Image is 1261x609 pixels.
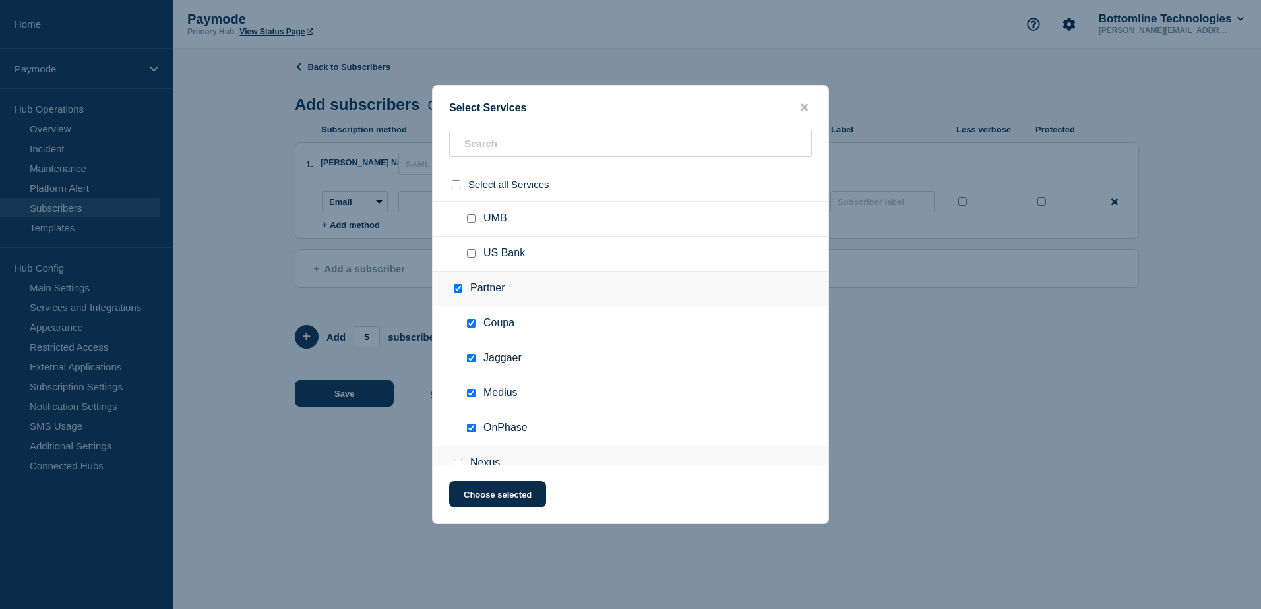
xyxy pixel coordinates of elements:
[483,212,507,225] span: UMB
[483,247,525,260] span: US Bank
[467,389,476,397] input: Medius checkbox
[483,317,514,330] span: Coupa
[433,101,828,114] div: Select Services
[467,249,476,258] input: US Bank checkbox
[449,481,546,507] button: Choose selected
[483,387,518,400] span: Medius
[467,214,476,223] input: UMB checkbox
[454,459,462,467] input: Nexus checkbox
[467,424,476,432] input: OnPhase checkbox
[433,272,828,306] div: Partner
[797,101,812,114] button: close button
[468,179,549,190] span: Select all Services
[452,180,460,188] input: select all checkbox
[467,319,476,328] input: Coupa checkbox
[433,446,828,481] div: Nexus
[483,422,528,435] span: OnPhase
[449,130,812,157] input: Search
[454,284,462,293] input: Partner checkbox
[483,352,522,365] span: Jaggaer
[467,354,476,362] input: Jaggaer checkbox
